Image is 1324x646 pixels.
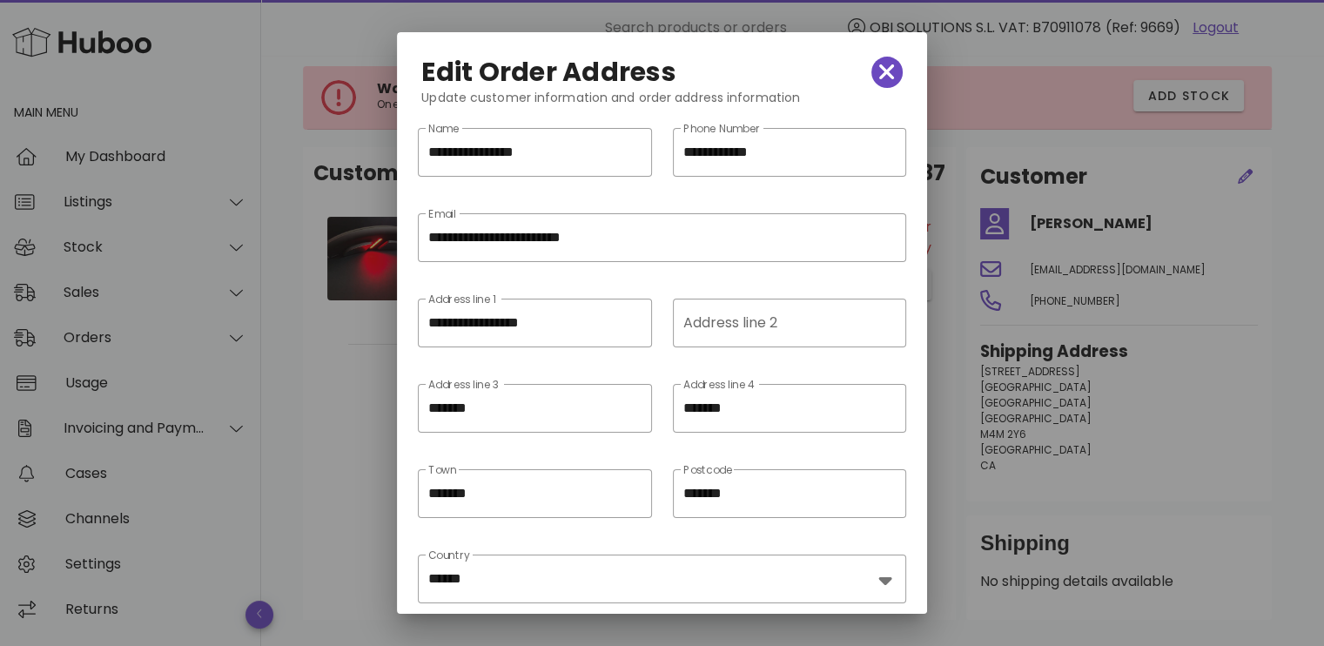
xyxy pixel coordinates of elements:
label: Address line 3 [428,379,499,392]
h2: Edit Order Address [421,58,676,86]
label: Postcode [683,464,732,477]
label: Name [428,123,459,136]
label: Address line 4 [683,379,756,392]
label: Email [428,208,456,221]
label: Country [428,549,470,562]
label: Address line 1 [428,293,496,306]
label: Town [428,464,456,477]
label: Phone Number [683,123,761,136]
div: Update customer information and order address information [407,88,916,121]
